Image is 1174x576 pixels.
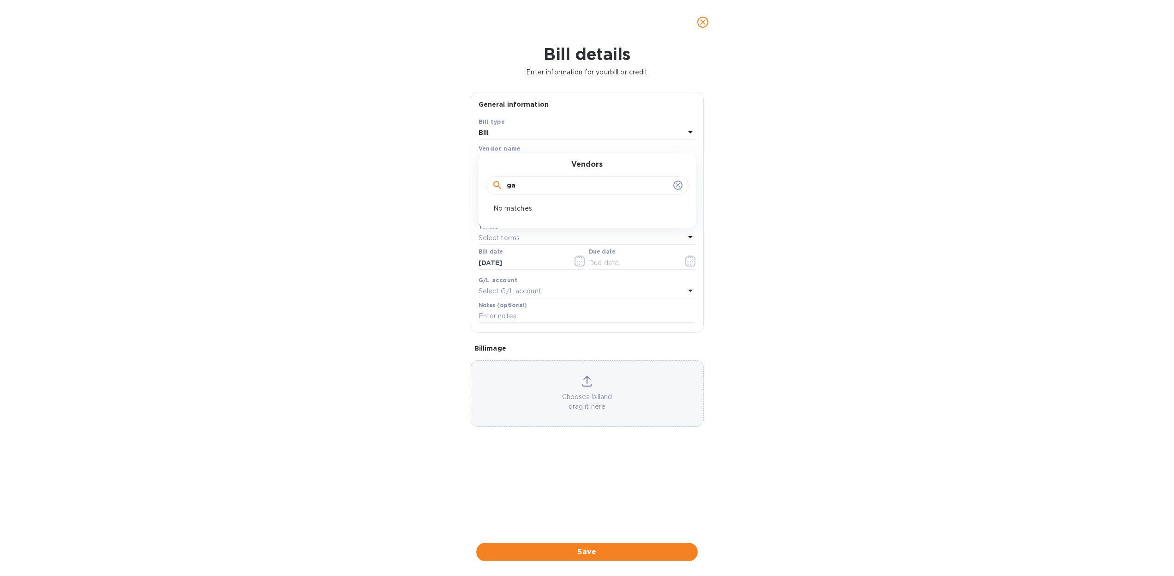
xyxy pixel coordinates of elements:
p: Enter information for your bill or credit [7,67,1167,77]
b: Bill [479,129,489,136]
p: Select G/L account [479,286,541,296]
h3: Vendors [571,160,603,169]
b: G/L account [479,277,518,284]
b: Bill type [479,118,505,125]
input: Select date [479,256,566,270]
label: Notes (optional) [479,303,527,308]
b: General information [479,101,549,108]
p: Bill image [474,344,700,353]
p: Select terms [479,233,520,243]
span: Save [484,546,690,558]
b: Terms [479,223,498,230]
h1: Bill details [7,44,1167,64]
button: close [692,11,714,33]
input: Search [507,179,670,193]
button: Save [476,543,698,561]
p: Select vendor name [479,155,543,164]
p: Choose a bill and drag it here [471,392,703,412]
p: No matches [493,204,674,213]
b: Vendor name [479,145,521,152]
label: Bill date [479,249,503,255]
label: Due date [589,249,615,255]
input: Enter notes [479,309,696,323]
input: Due date [589,256,676,270]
